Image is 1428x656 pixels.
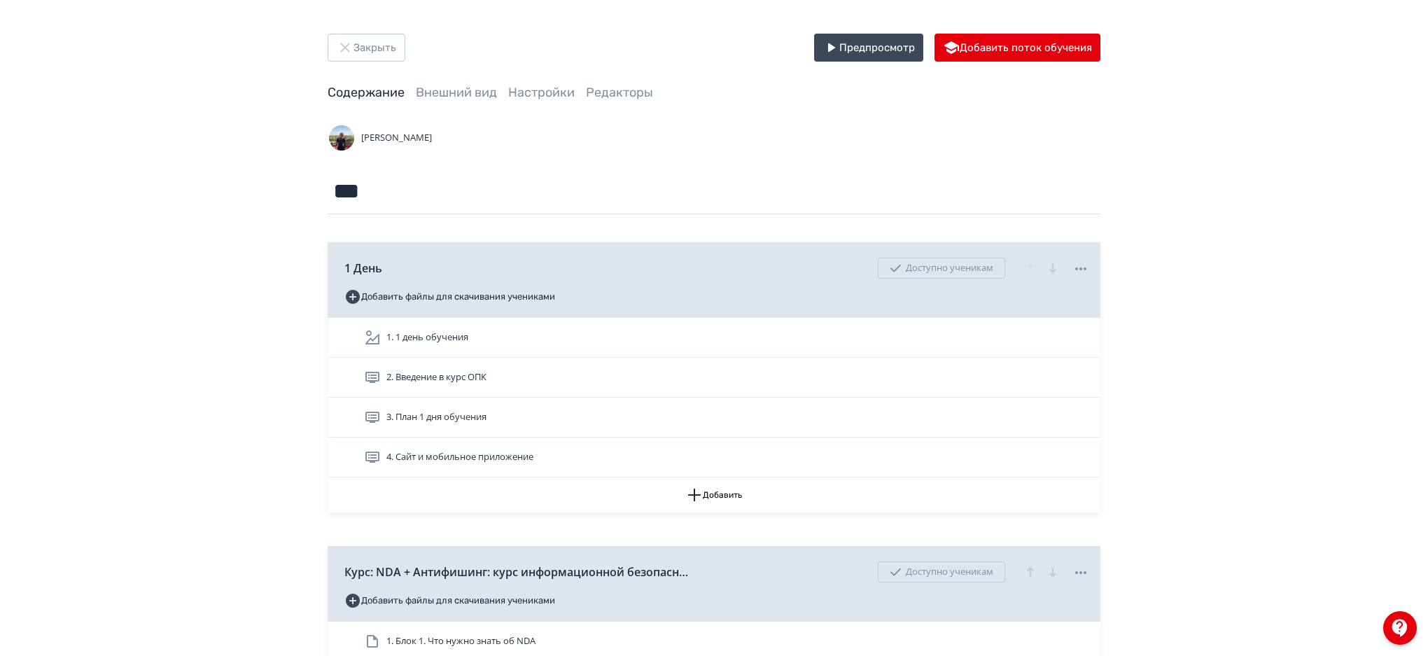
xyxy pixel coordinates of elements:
[586,85,653,100] a: Редакторы
[344,564,694,580] span: Курс: NDA + Антифишинг: курс информационной безопасности
[361,131,432,145] span: [PERSON_NAME]
[878,258,1005,279] div: Доступно ученикам
[344,589,555,612] button: Добавить файлы для скачивания учениками
[328,318,1100,358] div: 1. 1 день обучения
[386,370,486,384] span: 2. Введение в курс ОПК
[328,398,1100,438] div: 3. План 1 дня обучения
[416,85,497,100] a: Внешний вид
[878,561,1005,582] div: Доступно ученикам
[328,85,405,100] a: Содержание
[386,330,468,344] span: 1. 1 день обучения
[328,477,1100,512] button: Добавить
[934,34,1100,62] button: Добавить поток обучения
[386,410,486,424] span: 3. План 1 дня обучения
[328,34,405,62] button: Закрыть
[328,438,1100,477] div: 4. Сайт и мобильное приложение
[386,450,533,464] span: 4. Сайт и мобильное приложение
[508,85,575,100] a: Настройки
[344,260,382,277] span: 1 День
[328,358,1100,398] div: 2. Введение в курс ОПК
[344,286,555,308] button: Добавить файлы для скачивания учениками
[814,34,923,62] button: Предпросмотр
[328,124,356,152] img: Avatar
[386,634,535,648] span: 1. Блок 1. Что нужно знать об NDA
